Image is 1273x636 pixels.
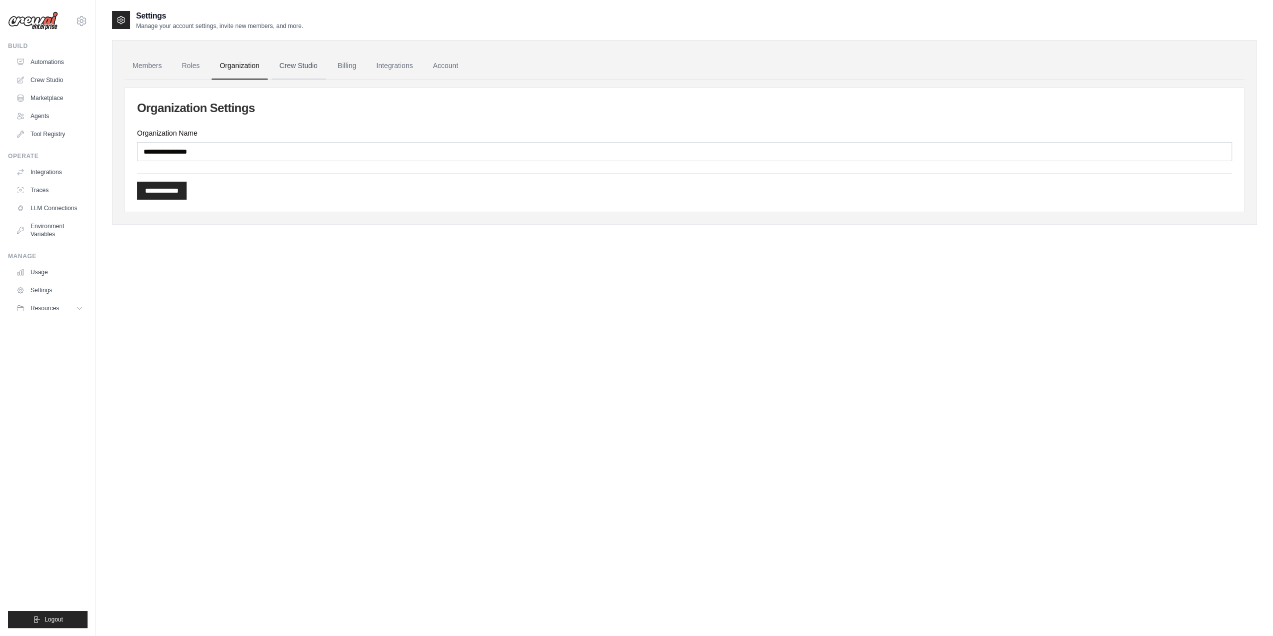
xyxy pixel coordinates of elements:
div: Build [8,42,88,50]
span: Resources [31,304,59,312]
a: Members [125,53,170,80]
p: Manage your account settings, invite new members, and more. [136,22,303,30]
a: Integrations [368,53,421,80]
label: Organization Name [137,128,1232,138]
h2: Organization Settings [137,100,1232,116]
a: Crew Studio [272,53,326,80]
a: Crew Studio [12,72,88,88]
a: Integrations [12,164,88,180]
a: Settings [12,282,88,298]
a: Environment Variables [12,218,88,242]
a: Billing [330,53,364,80]
a: Account [425,53,466,80]
h2: Settings [136,10,303,22]
button: Resources [12,300,88,316]
a: Marketplace [12,90,88,106]
a: Automations [12,54,88,70]
a: Roles [174,53,208,80]
a: Usage [12,264,88,280]
a: LLM Connections [12,200,88,216]
img: Logo [8,12,58,31]
a: Traces [12,182,88,198]
button: Logout [8,611,88,628]
span: Logout [45,615,63,623]
a: Tool Registry [12,126,88,142]
div: Manage [8,252,88,260]
a: Agents [12,108,88,124]
div: Operate [8,152,88,160]
a: Organization [212,53,267,80]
